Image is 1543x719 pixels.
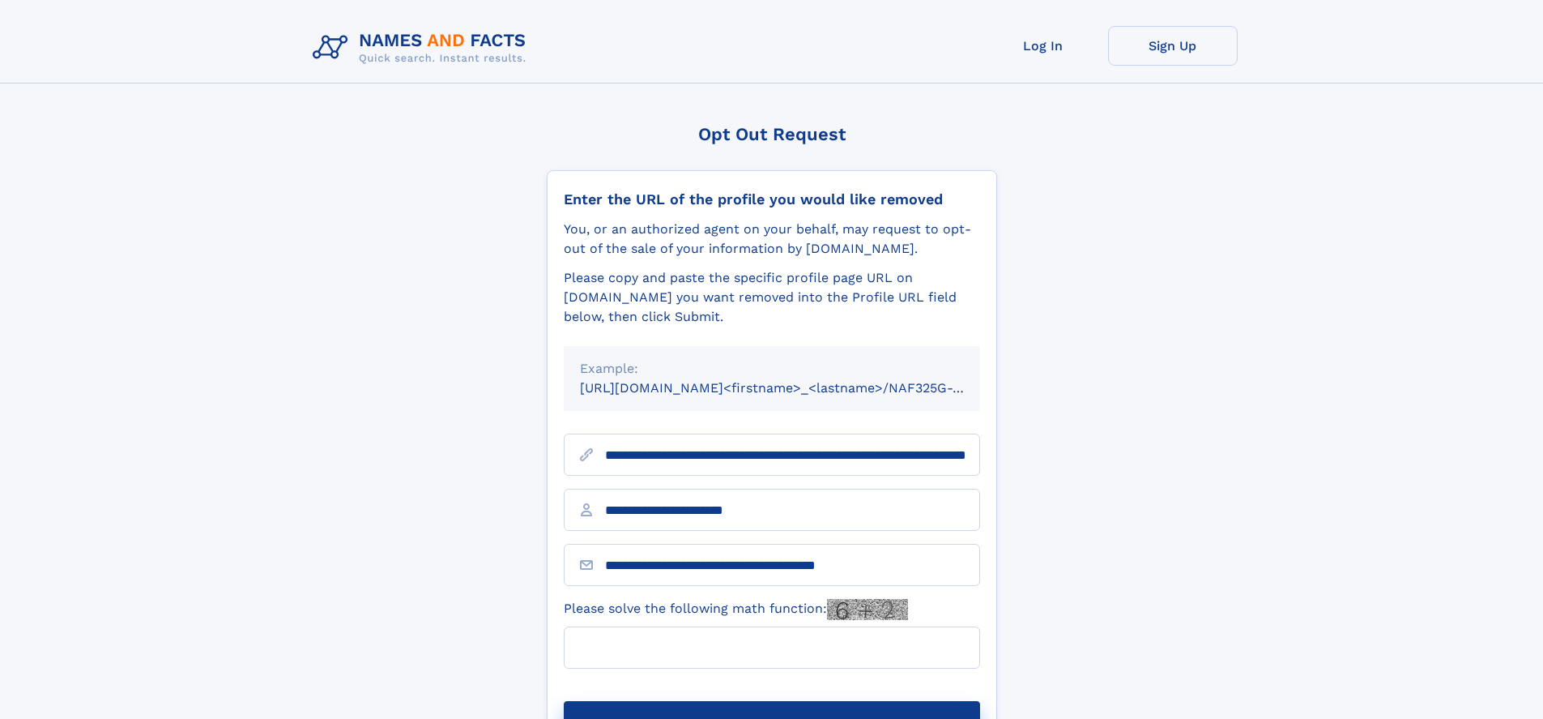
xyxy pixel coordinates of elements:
div: Please copy and paste the specific profile page URL on [DOMAIN_NAME] you want removed into the Pr... [564,268,980,327]
div: You, or an authorized agent on your behalf, may request to opt-out of the sale of your informatio... [564,220,980,259]
img: Logo Names and Facts [306,26,539,70]
small: [URL][DOMAIN_NAME]<firstname>_<lastname>/NAF325G-xxxxxxxx [580,380,1011,396]
div: Example: [580,359,964,379]
div: Enter the URL of the profile you would like removed [564,190,980,208]
a: Sign Up [1108,26,1238,66]
div: Opt Out Request [547,124,997,144]
label: Please solve the following math function: [564,599,908,620]
a: Log In [978,26,1108,66]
